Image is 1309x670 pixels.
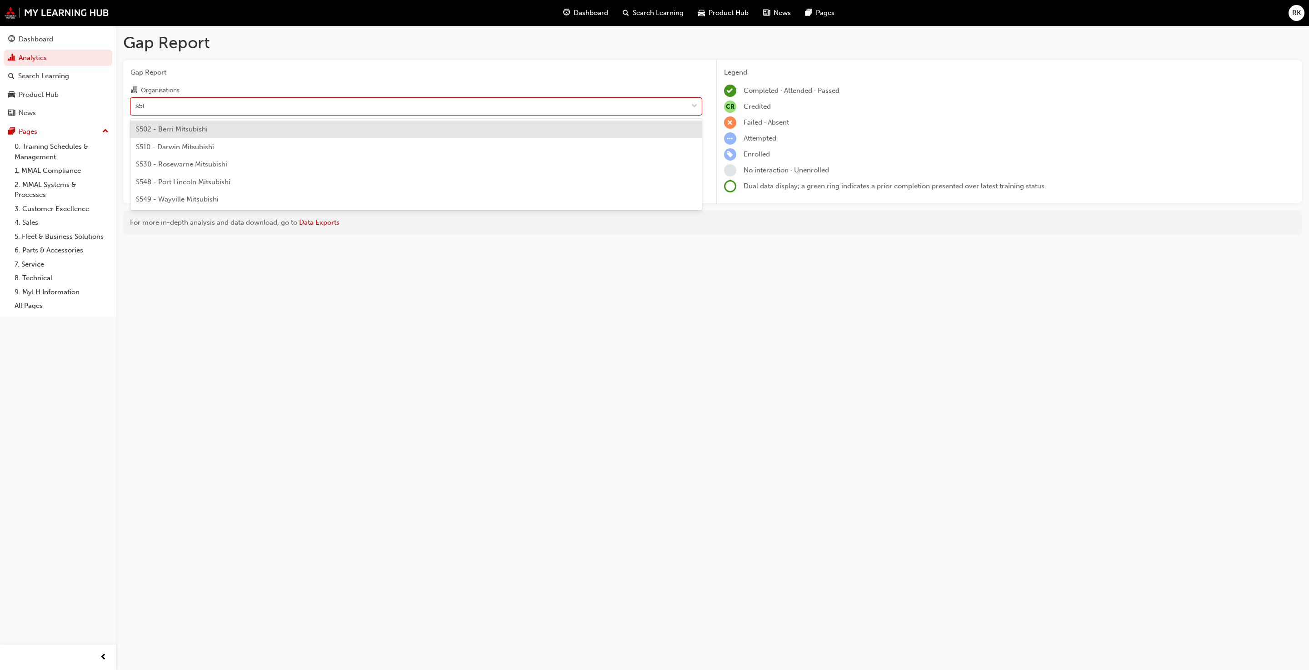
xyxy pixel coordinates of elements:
a: pages-iconPages [798,4,842,22]
span: news-icon [763,7,770,19]
span: Credited [744,102,771,111]
a: Analytics [4,50,112,66]
a: 8. Technical [11,271,112,285]
a: 7. Service [11,257,112,272]
span: Enrolled [744,150,770,158]
a: 4. Sales [11,216,112,230]
span: Product Hub [709,8,749,18]
span: learningRecordVerb_ENROLL-icon [724,148,736,161]
a: car-iconProduct Hub [691,4,756,22]
div: Search Learning [18,71,69,81]
div: Product Hub [19,90,59,100]
span: RK [1292,8,1301,18]
span: Attempted [744,134,776,142]
div: News [19,108,36,118]
a: Dashboard [4,31,112,48]
span: up-icon [102,126,109,137]
span: Pages [816,8,834,18]
a: news-iconNews [756,4,798,22]
div: Legend [724,67,1295,78]
a: Product Hub [4,86,112,103]
a: All Pages [11,299,112,313]
a: search-iconSearch Learning [615,4,691,22]
div: Pages [19,126,37,137]
span: car-icon [8,91,15,99]
button: DashboardAnalyticsSearch LearningProduct HubNews [4,29,112,123]
span: pages-icon [805,7,812,19]
span: search-icon [623,7,629,19]
span: Dashboard [574,8,608,18]
a: 1. MMAL Compliance [11,164,112,178]
span: learningRecordVerb_ATTEMPT-icon [724,132,736,145]
div: Dashboard [19,34,53,45]
span: S530 - Rosewarne Mitsubishi [136,160,227,168]
span: Failed · Absent [744,118,789,126]
h1: Gap Report [123,33,1302,53]
span: guage-icon [8,35,15,44]
span: No interaction · Unenrolled [744,166,829,174]
button: RK [1289,5,1304,21]
a: 6. Parts & Accessories [11,243,112,257]
span: guage-icon [563,7,570,19]
span: learningRecordVerb_NONE-icon [724,164,736,176]
span: car-icon [698,7,705,19]
a: 2. MMAL Systems & Processes [11,178,112,202]
span: down-icon [691,101,698,112]
span: S548 - Port Lincoln Mitsubishi [136,178,230,186]
a: 5. Fleet & Business Solutions [11,230,112,244]
span: News [774,8,791,18]
a: guage-iconDashboard [556,4,615,22]
button: Pages [4,123,112,140]
input: Organisations [135,102,144,110]
a: Data Exports [299,218,340,227]
span: organisation-icon [130,86,137,95]
a: Search Learning [4,68,112,85]
span: search-icon [8,72,15,81]
span: S502 - Berri Mitsubishi [136,125,208,133]
div: Organisations [141,86,180,95]
span: chart-icon [8,54,15,62]
span: learningRecordVerb_FAIL-icon [724,116,736,129]
span: S549 - Wayville Mitsubishi [136,195,219,203]
a: 3. Customer Excellence [11,202,112,216]
a: 0. Training Schedules & Management [11,140,112,164]
span: news-icon [8,109,15,117]
div: For more in-depth analysis and data download, go to [130,217,1295,228]
span: pages-icon [8,128,15,136]
span: Completed · Attended · Passed [744,86,839,95]
span: Search Learning [633,8,684,18]
a: 9. MyLH Information [11,285,112,299]
span: prev-icon [100,652,107,663]
span: learningRecordVerb_COMPLETE-icon [724,85,736,97]
img: mmal [5,7,109,19]
span: null-icon [724,101,736,113]
a: News [4,105,112,121]
span: Gap Report [130,67,702,78]
span: S510 - Darwin Mitsubishi [136,143,214,151]
span: Dual data display; a green ring indicates a prior completion presented over latest training status. [744,182,1046,190]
